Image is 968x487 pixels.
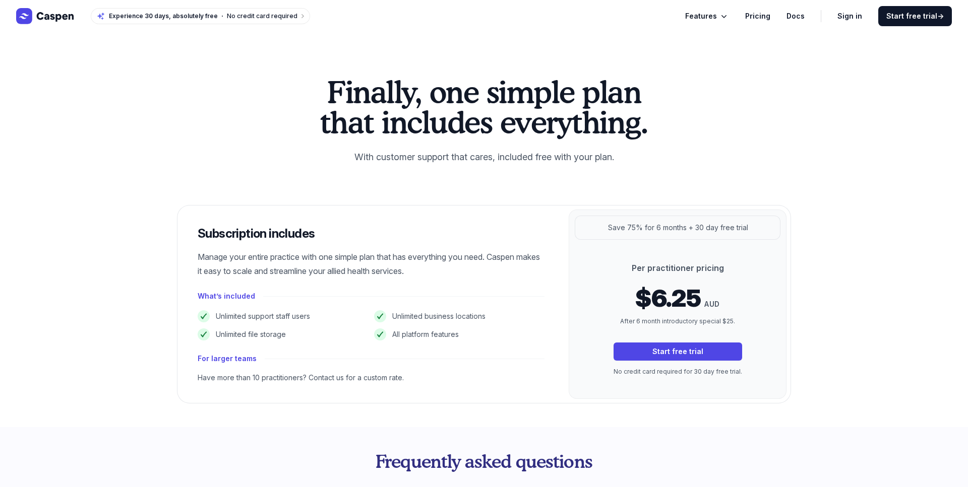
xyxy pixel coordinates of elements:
p: Per practitioner pricing [614,262,742,274]
h2: Finally, one simple plan that includes everything. [315,77,653,137]
span: AUD [704,298,719,310]
h2: Frequently asked questions [258,451,710,471]
span: $6.25 [635,286,700,310]
p: With customer support that cares, included free with your plan. [315,149,653,165]
li: Unlimited file storage [198,328,368,340]
a: Start free trial [614,342,742,361]
p: No credit card required for 30 day free trial. [614,367,742,377]
span: No credit card required [227,12,297,20]
h4: For larger teams [198,353,257,365]
a: Sign in [837,10,862,22]
li: Unlimited business locations [374,310,544,322]
h4: What’s included [198,290,255,302]
li: Unlimited support staff users [198,310,368,322]
p: Save 75% for 6 months + 30 day free trial [608,222,748,234]
a: Start free trial [878,6,952,26]
span: Experience 30 days, absolutely free [109,12,218,20]
a: Experience 30 days, absolutely freeNo credit card required [91,8,310,24]
button: Features [685,10,729,22]
span: Features [685,10,717,22]
p: After 6 month introductory special $25. [614,316,742,326]
span: Start free trial [886,11,944,21]
p: Manage your entire practice with one simple plan that has everything you need. Caspen makes it ea... [198,250,544,278]
span: → [937,12,944,20]
h3: Subscription includes [198,226,544,242]
div: Have more than 10 practitioners? Contact us for a custom rate. [198,373,544,383]
a: Pricing [745,10,770,22]
a: Docs [786,10,805,22]
li: All platform features [374,328,544,340]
